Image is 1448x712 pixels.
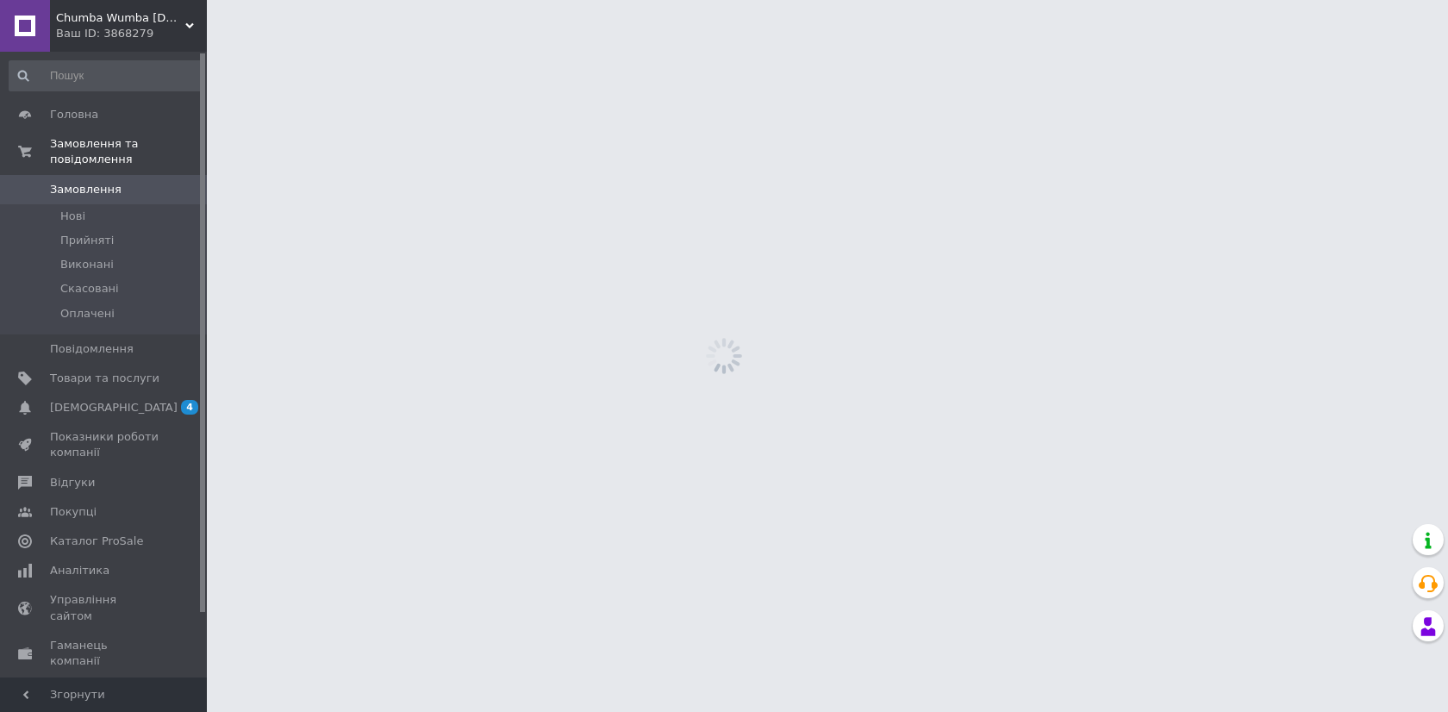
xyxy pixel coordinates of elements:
[50,107,98,122] span: Головна
[60,281,119,297] span: Скасовані
[50,563,109,578] span: Аналітика
[50,136,207,167] span: Замовлення та повідомлення
[60,257,114,272] span: Виконані
[50,182,122,197] span: Замовлення
[50,638,159,669] span: Гаманець компанії
[50,371,159,386] span: Товари та послуги
[50,429,159,460] span: Показники роботи компанії
[60,209,85,224] span: Нові
[60,233,114,248] span: Прийняті
[50,534,143,549] span: Каталог ProSale
[181,400,198,415] span: 4
[9,60,203,91] input: Пошук
[50,504,97,520] span: Покупці
[50,400,178,415] span: [DEMOGRAPHIC_DATA]
[50,475,95,490] span: Відгуки
[60,306,115,322] span: Оплачені
[50,592,159,623] span: Управління сайтом
[50,341,134,357] span: Повідомлення
[56,10,185,26] span: Chumba Wumba com.ua
[56,26,207,41] div: Ваш ID: 3868279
